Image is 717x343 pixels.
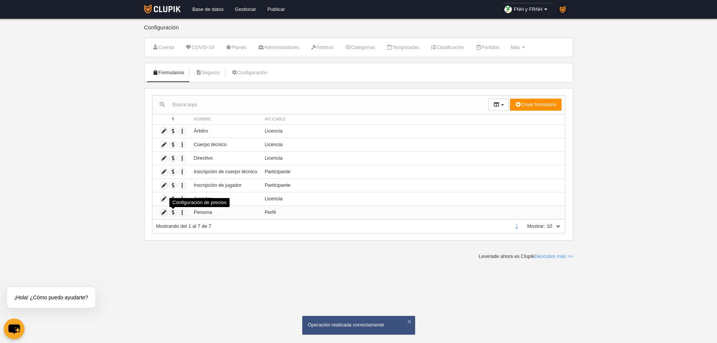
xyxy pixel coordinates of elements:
[221,42,251,53] a: Planes
[308,322,409,328] div: Operación realizada correctamente
[191,67,224,78] a: Seguros
[306,42,338,53] a: Árbitros
[152,99,489,110] input: Busca aquí
[510,99,561,111] button: Crear formulario
[504,6,512,13] img: OaHAuFULXqHY.30x30.jpg
[261,124,565,138] td: Licencia
[190,206,261,219] td: Persona
[144,24,573,38] div: Configuración
[471,42,504,53] a: Partidos
[156,223,212,229] span: Mostrando del 1 al 7 de 7
[534,253,573,259] a: Descubre más >>
[501,3,552,16] a: FNH y FRNH
[190,124,261,138] td: Árbitro
[514,223,520,229] a: 1
[382,42,423,53] a: Temporadas
[190,192,261,206] td: Jugador
[190,165,261,178] td: Inscripción de cuerpo técnico
[558,5,568,14] img: PaK018JKw3ps.30x30.jpg
[426,42,468,53] a: Clasificación
[261,178,565,192] td: Participante
[227,67,271,78] a: Configuración
[479,253,573,260] div: Leverade ahora es Clupik
[144,5,181,14] img: Clupik
[181,42,218,53] a: COVID-19
[148,67,189,78] a: Formularios
[194,117,211,121] span: Nombre
[148,42,178,53] a: Cuenta
[261,206,565,219] td: Perfil
[190,138,261,151] td: Cuerpo técnico
[406,318,413,325] button: ×
[514,6,543,13] span: FNH y FRNH
[261,192,565,206] td: Licencia
[190,178,261,192] td: Inscripción de jugador
[254,42,303,53] a: Administradores
[7,287,96,308] div: ¡Hola! ¿Cómo puedo ayudarte?
[520,223,545,230] label: Mostrar:
[261,151,565,165] td: Licencia
[341,42,379,53] a: Categorías
[190,151,261,165] td: Directivo
[261,165,565,178] td: Participante
[265,117,286,121] span: Aplicable
[507,42,529,53] a: Más
[4,319,24,339] button: chat-button
[511,44,520,50] span: Más
[261,138,565,151] td: Licencia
